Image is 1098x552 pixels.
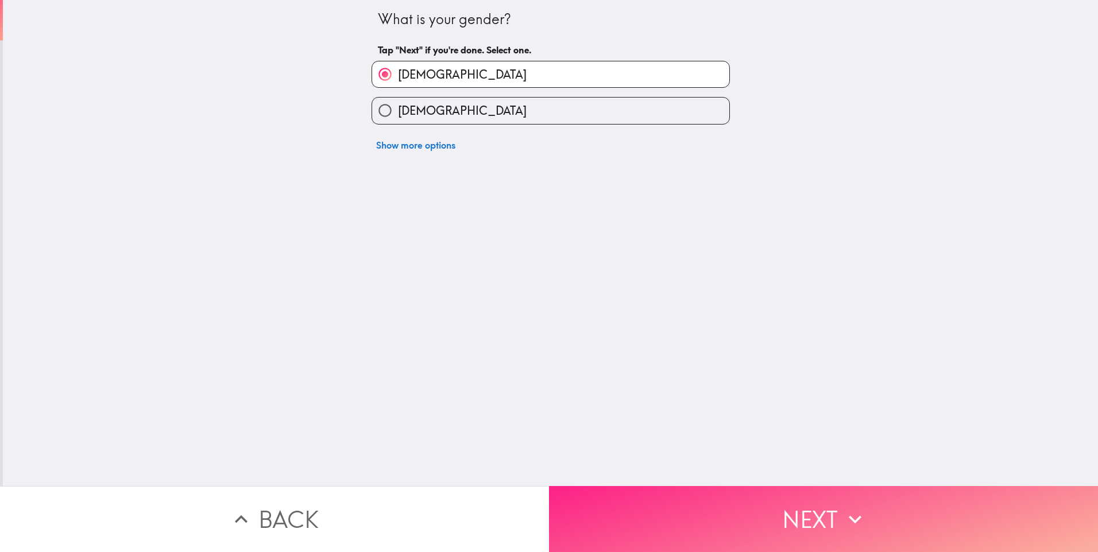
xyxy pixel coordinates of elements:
span: [DEMOGRAPHIC_DATA] [398,103,527,119]
h6: Tap "Next" if you're done. Select one. [378,44,724,56]
div: What is your gender? [378,10,724,29]
button: [DEMOGRAPHIC_DATA] [372,98,729,123]
button: Show more options [372,134,460,157]
button: Next [549,486,1098,552]
button: [DEMOGRAPHIC_DATA] [372,61,729,87]
span: [DEMOGRAPHIC_DATA] [398,67,527,83]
